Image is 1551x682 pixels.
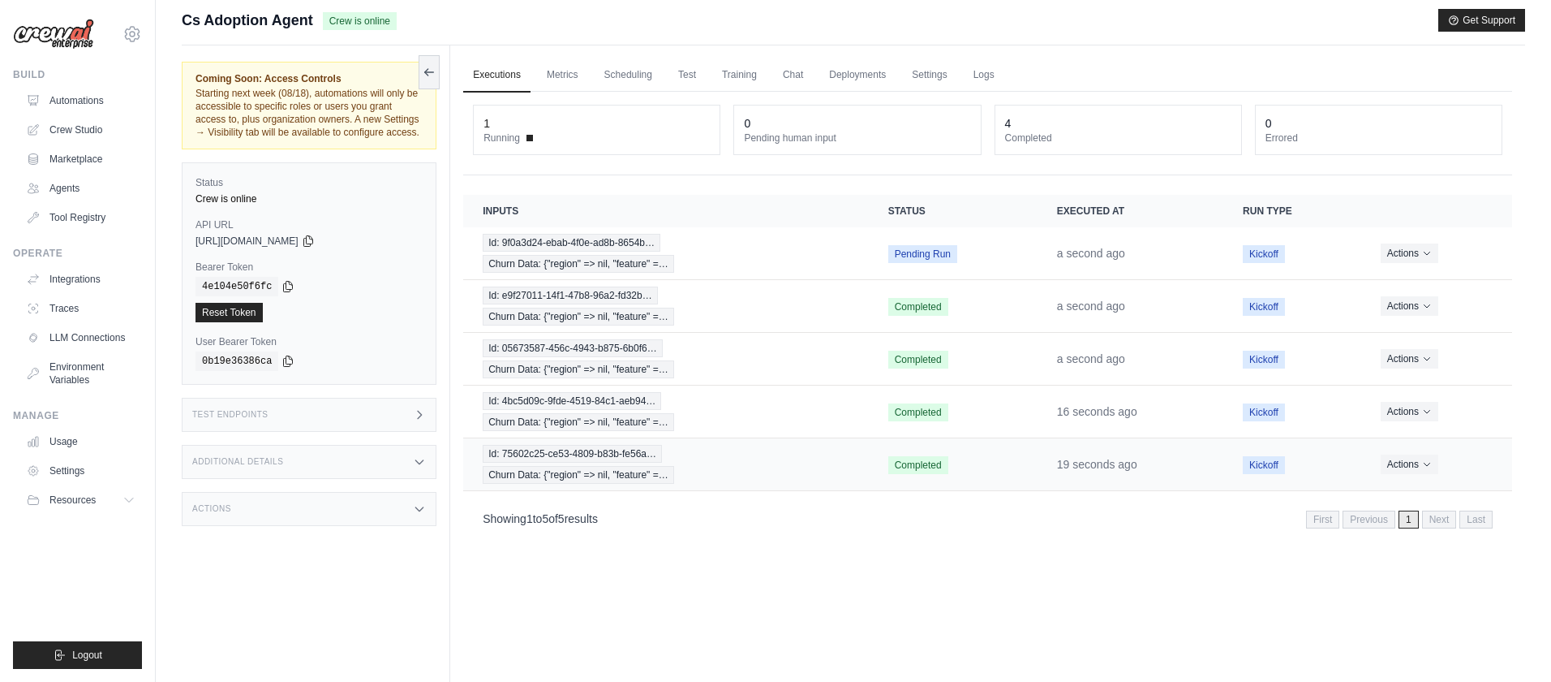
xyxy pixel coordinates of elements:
[1265,115,1272,132] div: 0
[195,335,423,348] label: User Bearer Token
[1381,402,1438,421] button: Actions for execution
[595,58,662,93] a: Scheduling
[558,512,565,525] span: 5
[195,235,299,248] span: [URL][DOMAIN_NAME]
[712,58,767,93] a: Training
[869,195,1038,227] th: Status
[1398,511,1419,529] span: 1
[182,9,313,32] span: Cs Adoption Agent
[888,245,957,263] span: Pending Run
[195,352,278,371] code: 0b19e36386ca
[195,277,278,296] code: 4e104e50f6fc
[1306,511,1339,529] span: First
[1343,511,1395,529] span: Previous
[19,88,142,114] a: Automations
[19,266,142,292] a: Integrations
[1381,455,1438,474] button: Actions for execution
[902,58,956,93] a: Settings
[542,512,548,525] span: 5
[1057,300,1125,313] time: August 11, 2025 at 10:40 PDT
[1057,247,1125,260] time: August 11, 2025 at 10:40 PDT
[1438,9,1525,32] button: Get Support
[19,205,142,231] a: Tool Registry
[1243,456,1285,474] span: Kickoff
[13,68,142,81] div: Build
[483,287,658,304] span: Id: e9f27011-14f1-47b8-96a2-fd32b…
[773,58,813,93] a: Chat
[195,303,263,322] a: Reset Token
[483,115,490,132] div: 1
[19,429,142,455] a: Usage
[195,218,423,231] label: API URL
[537,58,588,93] a: Metrics
[483,413,674,431] span: Churn Data: {"region" => nil, "feature" =…
[1057,405,1137,418] time: August 11, 2025 at 10:40 PDT
[483,287,849,326] a: View execution details for Id
[19,325,142,351] a: LLM Connections
[1381,296,1438,316] button: Actions for execution
[1243,298,1285,316] span: Kickoff
[19,487,142,513] button: Resources
[463,195,868,227] th: Inputs
[483,445,662,463] span: Id: 75602c25-ce53-4809-b83b-fe56a…
[483,511,598,527] p: Showing to of results
[1223,195,1361,227] th: Run Type
[888,298,948,316] span: Completed
[744,132,970,145] dt: Pending human input
[195,72,423,85] span: Coming Soon: Access Controls
[1005,115,1012,132] div: 4
[483,255,674,273] span: Churn Data: {"region" => nil, "feature" =…
[19,175,142,201] a: Agents
[1381,349,1438,369] button: Actions for execution
[483,466,674,484] span: Churn Data: {"region" => nil, "feature" =…
[1057,458,1137,471] time: August 11, 2025 at 10:40 PDT
[483,234,660,252] span: Id: 9f0a3d24-ebab-4f0e-ad8b-8654b…
[13,19,94,50] img: Logo
[463,195,1512,539] section: Crew executions table
[72,649,102,662] span: Logout
[19,458,142,484] a: Settings
[1306,511,1493,529] nav: Pagination
[744,115,750,132] div: 0
[1243,351,1285,369] span: Kickoff
[19,296,142,322] a: Traces
[483,308,674,326] span: Churn Data: {"region" => nil, "feature" =…
[483,392,849,431] a: View execution details for Id
[323,12,397,30] span: Crew is online
[19,146,142,172] a: Marketplace
[13,409,142,422] div: Manage
[1459,511,1493,529] span: Last
[888,351,948,369] span: Completed
[964,58,1004,93] a: Logs
[195,192,423,205] div: Crew is online
[483,132,520,145] span: Running
[483,360,674,378] span: Churn Data: {"region" => nil, "feature" =…
[463,58,531,93] a: Executions
[1038,195,1223,227] th: Executed at
[483,339,663,357] span: Id: 05673587-456c-4943-b875-6b0f6…
[483,339,849,378] a: View execution details for Id
[195,176,423,189] label: Status
[19,354,142,393] a: Environment Variables
[463,498,1512,539] nav: Pagination
[192,457,283,467] h3: Additional Details
[13,641,142,669] button: Logout
[1005,132,1231,145] dt: Completed
[13,247,142,260] div: Operate
[1470,604,1551,682] iframe: Chat Widget
[1265,132,1492,145] dt: Errored
[195,88,419,138] span: Starting next week (08/18), automations will only be accessible to specific roles or users you gr...
[1381,244,1438,263] button: Actions for execution
[19,117,142,143] a: Crew Studio
[1422,511,1457,529] span: Next
[526,512,533,525] span: 1
[192,504,231,514] h3: Actions
[195,261,423,274] label: Bearer Token
[1057,352,1125,365] time: August 11, 2025 at 10:40 PDT
[483,234,849,273] a: View execution details for Id
[49,494,96,507] span: Resources
[888,404,948,421] span: Completed
[888,456,948,474] span: Completed
[1243,404,1285,421] span: Kickoff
